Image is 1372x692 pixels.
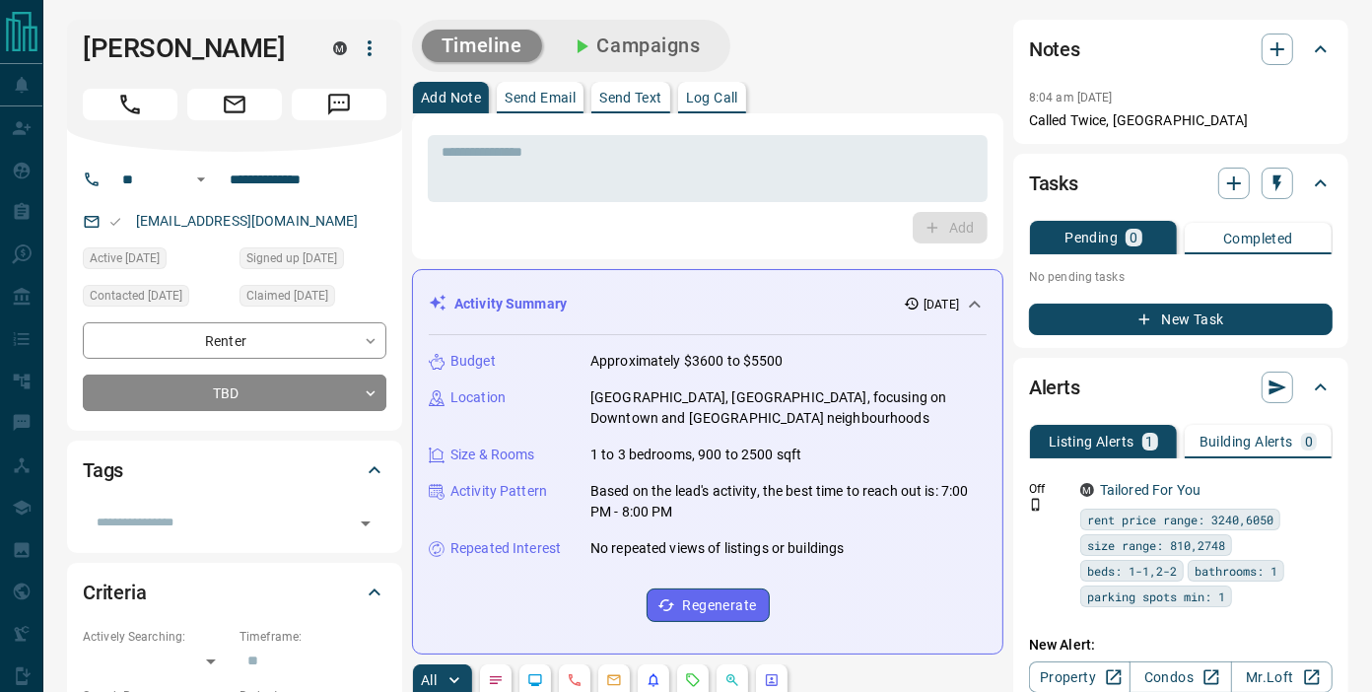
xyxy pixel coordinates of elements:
div: Fri Sep 12 2025 [240,285,386,312]
p: 0 [1305,435,1313,449]
div: Activity Summary[DATE] [429,286,987,322]
span: rent price range: 3240,6050 [1087,510,1273,529]
span: Active [DATE] [90,248,160,268]
p: 1 [1146,435,1154,449]
p: Approximately $3600 to $5500 [590,351,784,372]
p: No pending tasks [1029,262,1333,292]
h2: Alerts [1029,372,1080,403]
p: Completed [1223,232,1293,245]
svg: Push Notification Only [1029,498,1043,512]
div: Sun Jul 31 2022 [240,247,386,275]
p: Building Alerts [1200,435,1293,449]
svg: Lead Browsing Activity [527,672,543,688]
p: Pending [1064,231,1118,244]
div: Criteria [83,569,386,616]
svg: Opportunities [724,672,740,688]
h2: Tasks [1029,168,1078,199]
p: [DATE] [924,296,959,313]
div: mrloft.ca [1080,483,1094,497]
p: Send Email [505,91,576,104]
div: Tags [83,447,386,494]
p: All [421,673,437,687]
span: parking spots min: 1 [1087,587,1225,606]
svg: Requests [685,672,701,688]
button: Open [352,510,379,537]
span: bathrooms: 1 [1195,561,1277,581]
span: Call [83,89,177,120]
span: size range: 810,2748 [1087,535,1225,555]
p: [GEOGRAPHIC_DATA], [GEOGRAPHIC_DATA], focusing on Downtown and [GEOGRAPHIC_DATA] neighbourhoods [590,387,987,429]
svg: Calls [567,672,583,688]
div: Alerts [1029,364,1333,411]
button: Timeline [422,30,542,62]
button: Open [189,168,213,191]
div: TBD [83,375,386,411]
h2: Criteria [83,577,147,608]
p: 0 [1130,231,1137,244]
p: New Alert: [1029,635,1333,656]
button: Regenerate [647,588,770,622]
p: Size & Rooms [450,445,535,465]
a: [EMAIL_ADDRESS][DOMAIN_NAME] [136,213,359,229]
p: Activity Summary [454,294,567,314]
svg: Listing Alerts [646,672,661,688]
p: Timeframe: [240,628,386,646]
h2: Tags [83,454,123,486]
p: Add Note [421,91,481,104]
p: Actively Searching: [83,628,230,646]
div: Renter [83,322,386,359]
div: Notes [1029,26,1333,73]
span: Email [187,89,282,120]
p: Repeated Interest [450,538,561,559]
span: Message [292,89,386,120]
button: New Task [1029,304,1333,335]
p: Send Text [599,91,662,104]
button: Campaigns [550,30,720,62]
span: Contacted [DATE] [90,286,182,306]
p: 8:04 am [DATE] [1029,91,1113,104]
p: Activity Pattern [450,481,547,502]
p: Budget [450,351,496,372]
p: Called Twice, [GEOGRAPHIC_DATA] [1029,110,1333,131]
p: Log Call [686,91,738,104]
p: Listing Alerts [1049,435,1134,449]
svg: Notes [488,672,504,688]
span: beds: 1-1,2-2 [1087,561,1177,581]
a: Tailored For You [1100,482,1200,498]
p: No repeated views of listings or buildings [590,538,845,559]
svg: Agent Actions [764,672,780,688]
div: mrloft.ca [333,41,347,55]
div: Fri Sep 12 2025 [83,285,230,312]
p: Location [450,387,506,408]
p: Based on the lead's activity, the best time to reach out is: 7:00 PM - 8:00 PM [590,481,987,522]
p: 1 to 3 bedrooms, 900 to 2500 sqft [590,445,801,465]
svg: Emails [606,672,622,688]
span: Claimed [DATE] [246,286,328,306]
span: Signed up [DATE] [246,248,337,268]
h1: [PERSON_NAME] [83,33,304,64]
div: Tasks [1029,160,1333,207]
div: Thu Sep 11 2025 [83,247,230,275]
h2: Notes [1029,34,1080,65]
p: Off [1029,480,1068,498]
svg: Email Valid [108,215,122,229]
